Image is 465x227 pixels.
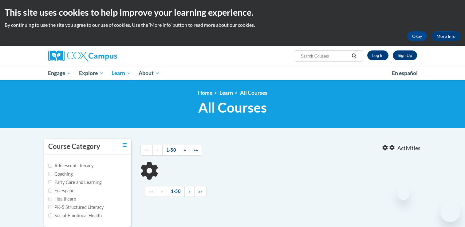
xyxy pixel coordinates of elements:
a: Engage [44,66,75,80]
a: 1-50 [162,145,180,156]
span: En español [392,70,418,76]
a: More Info [432,31,460,41]
span: «« [149,189,153,194]
input: Checkbox for Options [48,197,52,201]
span: Engage [48,70,71,77]
span: About [139,70,160,77]
input: Checkbox for Options [48,172,52,176]
span: Explore [79,70,104,77]
a: Next [180,145,190,156]
a: About [135,66,164,80]
a: Begining [145,186,157,197]
a: Log In [367,50,388,60]
button: Okay [407,31,427,41]
input: Checkbox for Options [48,189,52,193]
a: Register [393,50,417,60]
iframe: Button to launch messaging window [440,202,460,222]
img: Cox Campus [48,50,117,62]
a: Cox Campus [48,50,165,62]
a: 1-50 [167,186,185,197]
span: Learn [112,70,131,77]
iframe: Close message [397,188,410,200]
p: By continuing to use the site you agree to our use of cookies. Use the ‘More info’ button to read... [5,22,460,28]
input: Checkbox for Options [48,213,52,217]
a: Toggle collapse [123,142,127,149]
a: En español [388,67,422,80]
a: Home [198,90,212,96]
div: Main menu [39,66,426,80]
input: Checkbox for Options [48,164,52,168]
span: »» [198,189,203,194]
span: «« [144,147,149,153]
a: Learn [108,66,135,80]
a: All Courses [240,90,267,96]
span: Activities [397,145,420,152]
a: End [190,145,202,156]
span: « [156,147,159,153]
label: PK-5 Structured Literacy [48,204,104,211]
span: » [188,189,191,194]
a: Explore [75,66,108,80]
a: Previous [152,145,163,156]
a: Learn [219,90,233,96]
a: Previous [157,186,167,197]
input: Search Courses [300,52,349,60]
h3: Course Category [48,142,100,151]
a: Begining [140,145,153,156]
input: Checkbox for Options [48,180,52,184]
label: Healthcare [48,196,76,202]
label: Early Care and Learning [48,179,101,186]
h2: This site uses cookies to help improve your learning experience. [5,6,460,18]
span: All Courses [198,99,267,116]
a: End [194,186,207,197]
a: Next [184,186,195,197]
input: Checkbox for Options [48,205,52,209]
label: Social-Emotional Health [48,212,102,219]
label: Adolescent Literacy [48,162,94,169]
label: En español [48,187,76,194]
span: « [161,189,163,194]
button: Search [349,52,359,60]
span: » [184,147,186,153]
label: Coaching [48,171,73,177]
span: »» [194,147,198,153]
